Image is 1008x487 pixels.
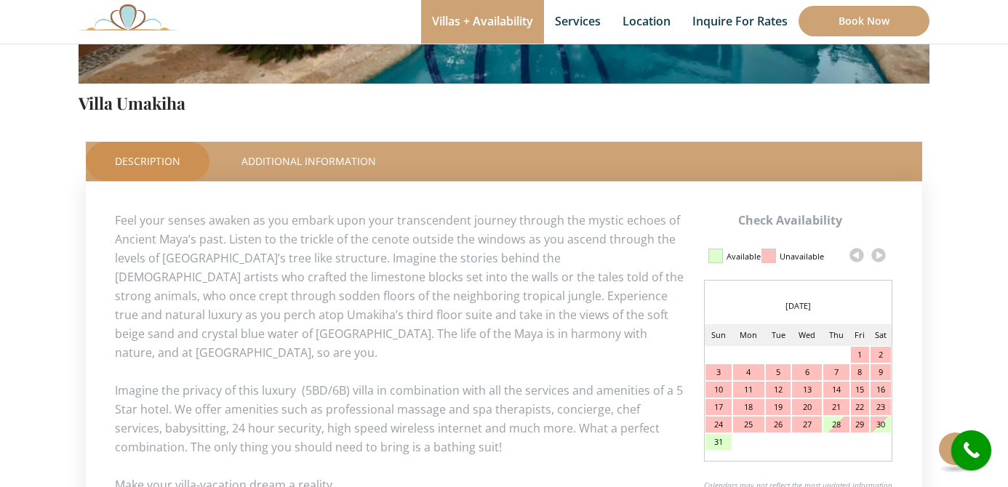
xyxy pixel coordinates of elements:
[851,364,868,380] div: 8
[766,364,791,380] div: 5
[792,382,822,398] div: 13
[870,324,892,346] td: Sat
[851,347,868,363] div: 1
[792,364,822,380] div: 6
[792,416,822,432] div: 27
[780,244,824,269] div: Unavailable
[823,324,850,346] td: Thu
[212,142,405,181] a: Additional Information
[79,4,177,31] img: Awesome Logo
[86,142,209,181] a: Description
[791,324,823,346] td: Wed
[951,430,991,470] a: call
[851,382,868,398] div: 15
[705,399,732,415] div: 17
[733,399,764,415] div: 18
[115,211,893,362] p: Feel your senses awaken as you embark upon your transcendent journey through the mystic echoes of...
[733,364,764,380] div: 4
[705,434,732,450] div: 31
[823,416,849,432] div: 28
[733,416,764,432] div: 25
[851,399,868,415] div: 22
[766,382,791,398] div: 12
[705,295,892,317] div: [DATE]
[705,416,732,432] div: 24
[766,399,791,415] div: 19
[705,324,732,346] td: Sun
[850,324,869,346] td: Fri
[79,92,185,114] a: Villa Umakiha
[823,382,849,398] div: 14
[792,399,822,415] div: 20
[799,6,929,36] a: Book Now
[823,364,849,380] div: 7
[823,399,849,415] div: 21
[851,416,868,432] div: 29
[871,382,891,398] div: 16
[871,347,891,363] div: 2
[732,324,765,346] td: Mon
[727,244,761,269] div: Available
[733,382,764,398] div: 11
[955,434,988,467] i: call
[115,381,893,456] p: Imagine the privacy of this luxury (5BD/6B) villa in combination with all the services and amenit...
[871,399,891,415] div: 23
[766,416,791,432] div: 26
[705,382,732,398] div: 10
[765,324,791,346] td: Tue
[871,364,891,380] div: 9
[871,416,891,432] div: 30
[705,364,732,380] div: 3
